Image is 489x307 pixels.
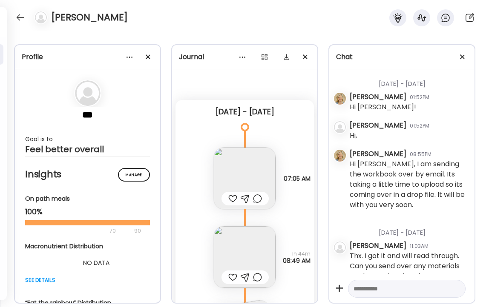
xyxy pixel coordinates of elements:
div: [DATE] - [DATE] [182,107,307,117]
div: 100% [25,207,150,217]
img: bg-avatar-default.svg [334,242,346,253]
div: NO DATA [25,258,167,268]
div: Journal [179,52,311,62]
div: [PERSON_NAME] [350,92,406,102]
div: On path meals [25,194,150,203]
span: 1h 44m [283,250,311,257]
span: 08:49 AM [283,257,311,264]
div: [PERSON_NAME] [350,120,406,131]
div: [DATE] - [DATE] [350,218,468,241]
div: [PERSON_NAME] [350,149,406,159]
div: Goal is to [25,134,150,144]
h2: Insights [25,168,150,181]
div: Hi [PERSON_NAME], I am sending the workbook over by email. Its taking a little time to upload so ... [350,159,468,210]
div: Feel better overall [25,144,150,154]
div: Chat [336,52,468,62]
div: 70 [25,226,132,236]
img: bg-avatar-default.svg [75,80,101,106]
img: avatars%2F4pOFJhgMtKUhMyBFIMkzbkbx04l1 [334,93,346,105]
h4: [PERSON_NAME] [51,11,128,24]
div: Profile [22,52,153,62]
div: Manage [118,168,150,182]
img: images%2FSvn5Qe5nJCewKziEsdyIvX4PWjP2%2FwtXLe2xvArGhpGcmJ5HG%2FG6zYZegHirnVClcaCPVf_240 [214,148,276,209]
img: images%2FSvn5Qe5nJCewKziEsdyIvX4PWjP2%2Fc85TnUb6IUjNvb6cCU81%2FGcljGWyFxVifNSLCWEt4_240 [214,226,276,288]
div: 08:55PM [410,151,431,158]
div: Hi [PERSON_NAME]! [350,102,416,112]
div: 01:52PM [410,122,429,130]
span: 07:05 AM [284,175,311,182]
div: 90 [133,226,142,236]
div: Macronutrient Distribution [25,242,167,251]
div: Hi, [350,131,357,141]
div: [DATE] - [DATE] [350,69,468,92]
div: 01:52PM [410,94,429,101]
div: [PERSON_NAME] [350,241,406,251]
div: 11:03AM [410,242,429,250]
img: bg-avatar-default.svg [334,121,346,133]
img: bg-avatar-default.svg [35,11,47,23]
img: avatars%2F4pOFJhgMtKUhMyBFIMkzbkbx04l1 [334,150,346,162]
